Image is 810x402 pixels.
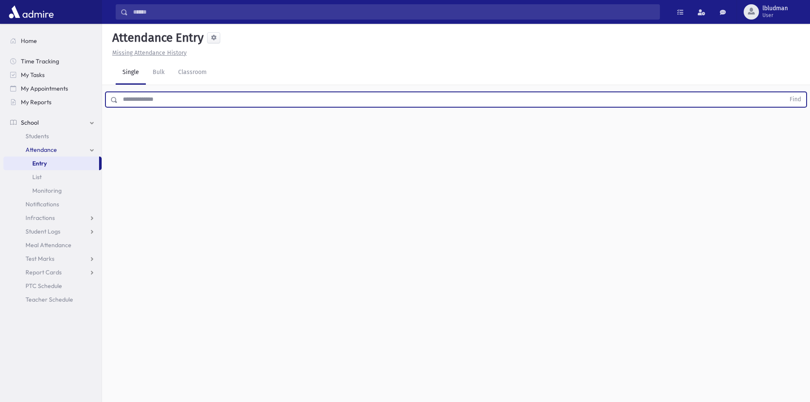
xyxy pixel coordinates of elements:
span: Infractions [26,214,55,222]
a: Notifications [3,197,102,211]
span: List [32,173,42,181]
a: School [3,116,102,129]
a: List [3,170,102,184]
a: Entry [3,157,99,170]
span: Notifications [26,200,59,208]
span: Report Cards [26,268,62,276]
span: Meal Attendance [26,241,71,249]
span: Home [21,37,37,45]
a: Teacher Schedule [3,293,102,306]
span: Monitoring [32,187,62,194]
a: Meal Attendance [3,238,102,252]
a: Student Logs [3,225,102,238]
button: Find [784,92,806,107]
a: PTC Schedule [3,279,102,293]
a: Single [116,61,146,85]
a: Missing Attendance History [109,49,187,57]
h5: Attendance Entry [109,31,204,45]
a: Monitoring [3,184,102,197]
span: Teacher Schedule [26,296,73,303]
a: Report Cards [3,265,102,279]
input: Search [128,4,659,20]
a: Bulk [146,61,171,85]
a: My Appointments [3,82,102,95]
a: Students [3,129,102,143]
span: My Tasks [21,71,45,79]
span: My Reports [21,98,51,106]
a: Time Tracking [3,54,102,68]
span: Students [26,132,49,140]
span: Time Tracking [21,57,59,65]
a: Classroom [171,61,213,85]
a: Test Marks [3,252,102,265]
span: User [762,12,788,19]
a: My Tasks [3,68,102,82]
span: My Appointments [21,85,68,92]
span: PTC Schedule [26,282,62,290]
a: Attendance [3,143,102,157]
span: Attendance [26,146,57,154]
img: AdmirePro [7,3,56,20]
a: My Reports [3,95,102,109]
a: Infractions [3,211,102,225]
span: Entry [32,160,47,167]
span: Test Marks [26,255,54,262]
span: School [21,119,39,126]
u: Missing Attendance History [112,49,187,57]
span: lbludman [762,5,788,12]
span: Student Logs [26,228,60,235]
a: Home [3,34,102,48]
